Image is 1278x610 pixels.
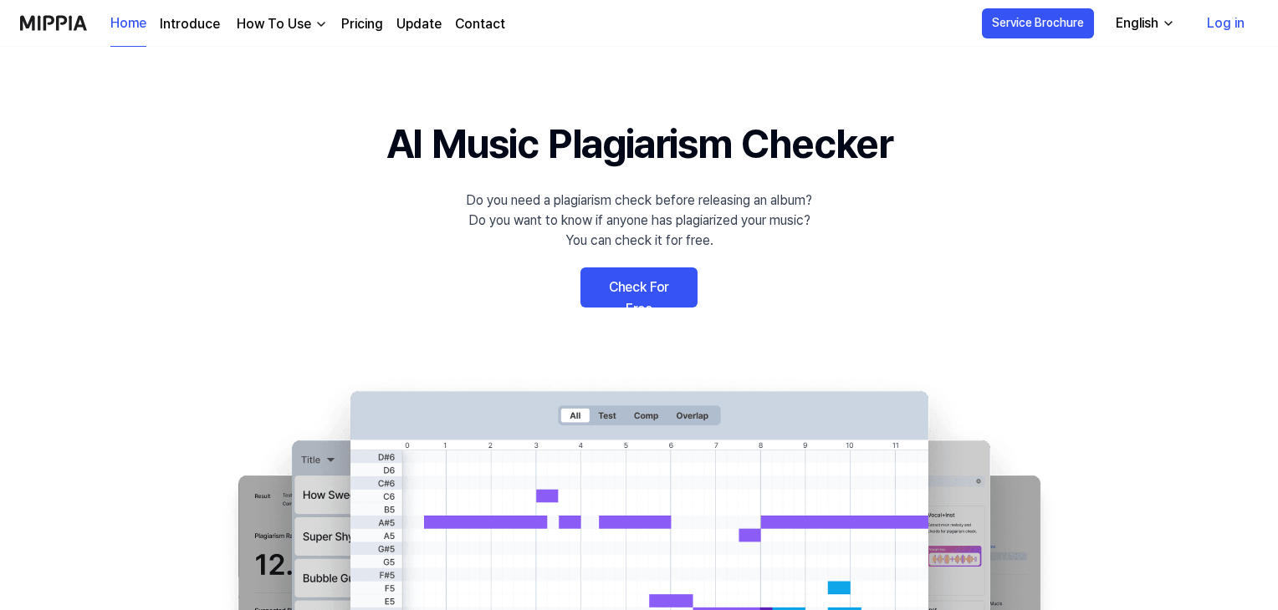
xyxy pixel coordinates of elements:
a: Contact [455,14,505,34]
h1: AI Music Plagiarism Checker [386,114,892,174]
img: down [314,18,328,31]
button: How To Use [233,14,328,34]
button: English [1102,7,1185,40]
a: Introduce [160,14,220,34]
a: Check For Free [580,267,698,308]
a: Pricing [341,14,383,34]
div: English [1112,13,1162,33]
a: Update [396,14,442,34]
div: How To Use [233,14,314,34]
button: Service Brochure [982,8,1094,38]
div: Do you need a plagiarism check before releasing an album? Do you want to know if anyone has plagi... [466,191,812,251]
a: Home [110,1,146,47]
